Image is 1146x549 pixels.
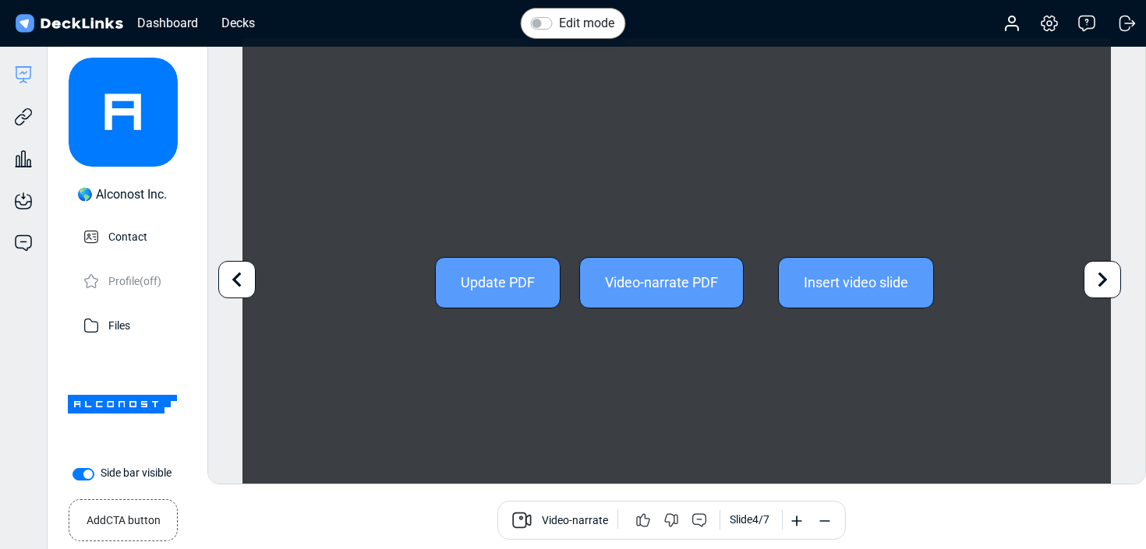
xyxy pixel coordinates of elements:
[69,58,178,167] img: avatar
[214,13,263,33] div: Decks
[108,226,147,245] p: Contact
[542,512,608,531] span: Video-narrate
[108,315,130,334] p: Files
[108,270,161,290] p: Profile (off)
[778,257,934,308] div: Insert video slide
[101,465,172,481] label: Side bar visible
[435,257,561,308] div: Update PDF
[12,12,126,35] img: DeckLinks
[730,512,769,528] div: Slide 4 / 7
[68,350,177,459] img: Company Banner
[579,257,744,308] div: Video-narrate PDF
[559,14,614,33] label: Edit mode
[77,185,167,204] div: 🌎 Alconost Inc.
[87,506,161,529] small: Add CTA button
[129,13,206,33] div: Dashboard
